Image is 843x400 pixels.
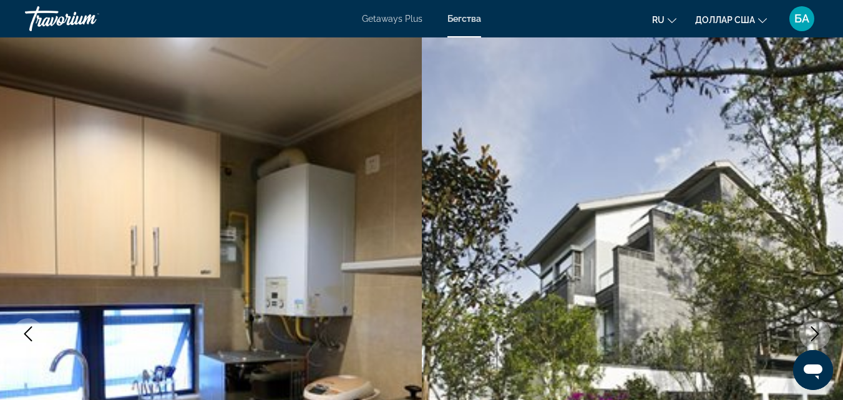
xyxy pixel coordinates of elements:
[794,12,809,25] font: БА
[25,2,150,35] a: Травориум
[652,15,665,25] font: ru
[799,318,831,349] button: Next image
[652,11,676,29] button: Изменить язык
[695,11,767,29] button: Изменить валюту
[362,14,422,24] a: Getaways Plus
[786,6,818,32] button: Меню пользователя
[447,14,481,24] a: Бегства
[793,350,833,390] iframe: Кнопка запуска окна обмена сообщениями
[695,15,755,25] font: доллар США
[12,318,44,349] button: Previous image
